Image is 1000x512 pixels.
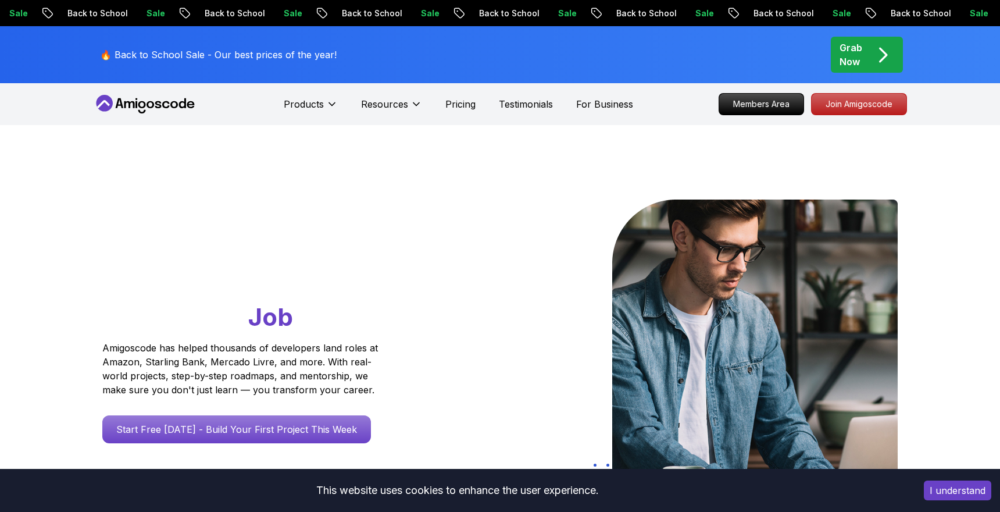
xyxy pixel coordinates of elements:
p: Sale [549,8,586,19]
img: hero [612,200,898,499]
p: Amigoscode has helped thousands of developers land roles at Amazon, Starling Bank, Mercado Livre,... [102,341,381,397]
span: Job [248,302,293,332]
p: Sale [137,8,174,19]
p: Back to School [607,8,686,19]
h1: Go From Learning to Hired: Master Java, Spring Boot & Cloud Skills That Get You the [102,200,423,334]
p: Join Amigoscode [812,94,906,115]
p: Sale [274,8,312,19]
p: Back to School [195,8,274,19]
p: Sale [960,8,998,19]
div: This website uses cookies to enhance the user experience. [9,478,906,503]
button: Products [284,97,338,120]
p: Back to School [333,8,412,19]
p: Sale [686,8,723,19]
a: Testimonials [499,97,553,111]
p: 🔥 Back to School Sale - Our best prices of the year! [100,48,337,62]
p: Sale [412,8,449,19]
button: Accept cookies [924,481,991,500]
button: Resources [361,97,422,120]
p: Back to School [744,8,823,19]
p: Products [284,97,324,111]
a: Members Area [719,93,804,115]
p: Resources [361,97,408,111]
a: For Business [576,97,633,111]
p: Sale [823,8,860,19]
p: Grab Now [840,41,862,69]
p: Back to School [470,8,549,19]
a: Start Free [DATE] - Build Your First Project This Week [102,415,371,443]
p: Back to School [58,8,137,19]
p: Members Area [719,94,803,115]
a: Join Amigoscode [811,93,907,115]
a: Pricing [445,97,476,111]
p: Back to School [881,8,960,19]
